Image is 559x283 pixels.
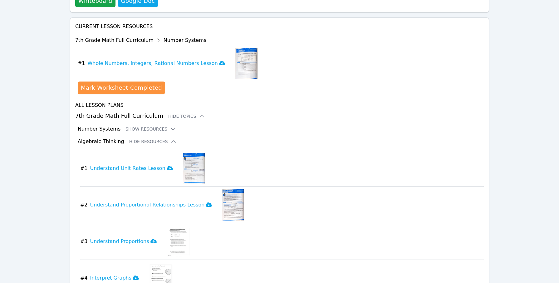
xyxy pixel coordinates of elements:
[90,165,173,172] h3: Understand Unit Rates Lesson
[87,60,225,67] h3: Whole Numbers, Integers, Rational Numbers Lesson
[80,165,88,172] span: # 1
[90,274,139,282] h3: Interpret Graphs
[78,60,85,67] span: # 1
[80,238,88,245] span: # 3
[75,23,484,30] h4: Current Lesson Resources
[168,113,205,119] button: Hide Topics
[78,125,120,133] h3: Number Systems
[90,238,156,245] h3: Understand Proportions
[75,112,484,120] h3: 7th Grade Math Full Curriculum
[78,138,124,145] h3: Algebraic Thinking
[80,153,178,184] button: #1Understand Unit Rates Lesson
[125,126,176,132] button: Show Resources
[78,48,230,79] button: #1Whole Numbers, Integers, Rational Numbers Lesson
[129,138,177,145] button: Hide Resources
[81,83,162,92] div: Mark Worksheet Completed
[222,189,244,221] img: Understand Proportional Relationships Lesson
[80,274,88,282] span: # 4
[80,201,88,209] span: # 2
[78,82,165,94] button: Mark Worksheet Completed
[183,153,205,184] img: Understand Unit Rates Lesson
[235,48,257,79] img: Whole Numbers, Integers, Rational Numbers Lesson
[90,201,212,209] h3: Understand Proportional Relationships Lesson
[75,35,257,45] div: 7th Grade Math Full Curriculum Number Systems
[75,102,484,109] h4: All Lesson Plans
[80,189,217,221] button: #2Understand Proportional Relationships Lesson
[167,226,191,257] img: Understand Proportions
[80,226,162,257] button: #3Understand Proportions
